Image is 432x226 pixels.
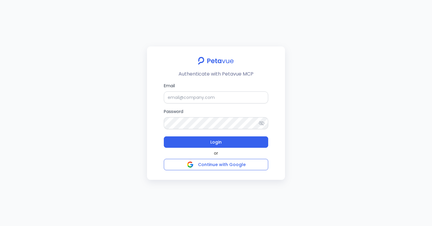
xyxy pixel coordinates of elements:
span: Login [210,138,222,146]
label: Email [164,82,268,103]
img: petavue logo [194,54,238,68]
label: Password [164,108,268,129]
input: Password [164,117,268,129]
span: Continue with Google [198,162,246,168]
input: Email [164,91,268,103]
button: Login [164,136,268,148]
button: Continue with Google [164,159,268,170]
span: or [214,150,218,156]
p: Authenticate with Petavue MCP [178,70,253,78]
